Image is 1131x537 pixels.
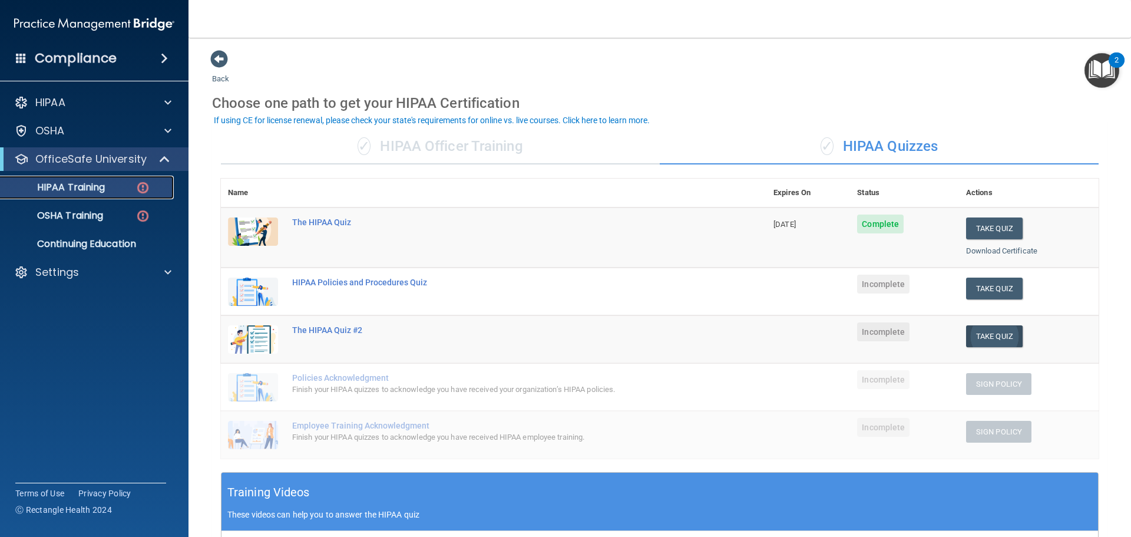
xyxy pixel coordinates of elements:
div: Finish your HIPAA quizzes to acknowledge you have received HIPAA employee training. [292,430,707,444]
div: 2 [1115,60,1119,75]
div: HIPAA Policies and Procedures Quiz [292,278,707,287]
th: Expires On [766,179,850,207]
a: OSHA [14,124,171,138]
div: Choose one path to get your HIPAA Certification [212,86,1107,120]
div: Finish your HIPAA quizzes to acknowledge you have received your organization’s HIPAA policies. [292,383,707,397]
button: Open Resource Center, 2 new notifications [1084,53,1119,88]
div: If using CE for license renewal, please check your state's requirements for online vs. live cours... [214,116,650,124]
span: Ⓒ Rectangle Health 2024 [15,504,112,516]
button: Take Quiz [966,325,1023,347]
div: The HIPAA Quiz #2 [292,325,707,335]
span: [DATE] [773,220,796,229]
a: HIPAA [14,95,171,110]
img: danger-circle.6113f641.png [135,209,150,223]
a: Download Certificate [966,246,1037,255]
h4: Compliance [35,50,117,67]
div: Employee Training Acknowledgment [292,421,707,430]
span: Incomplete [857,322,910,341]
p: These videos can help you to answer the HIPAA quiz [227,510,1092,519]
a: Back [212,60,229,83]
h5: Training Videos [227,482,310,503]
div: Policies Acknowledgment [292,373,707,383]
a: OfficeSafe University [14,152,171,166]
button: Sign Policy [966,421,1031,443]
p: Continuing Education [8,238,168,250]
button: Take Quiz [966,218,1023,239]
div: The HIPAA Quiz [292,218,707,227]
p: OfficeSafe University [35,152,147,166]
p: OSHA [35,124,65,138]
p: HIPAA Training [8,182,105,193]
th: Name [221,179,285,207]
a: Privacy Policy [78,487,131,499]
a: Terms of Use [15,487,64,499]
img: danger-circle.6113f641.png [135,180,150,195]
div: HIPAA Officer Training [221,129,660,164]
img: PMB logo [14,12,174,36]
button: Sign Policy [966,373,1031,395]
button: If using CE for license renewal, please check your state's requirements for online vs. live cours... [212,114,652,126]
th: Status [850,179,959,207]
span: Incomplete [857,275,910,294]
p: OSHA Training [8,210,103,222]
span: ✓ [821,137,834,155]
p: HIPAA [35,95,65,110]
a: Settings [14,265,171,279]
p: Settings [35,265,79,279]
button: Take Quiz [966,278,1023,299]
span: Complete [857,215,904,233]
span: Incomplete [857,370,910,389]
th: Actions [959,179,1099,207]
div: HIPAA Quizzes [660,129,1099,164]
span: Incomplete [857,418,910,437]
span: ✓ [358,137,371,155]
